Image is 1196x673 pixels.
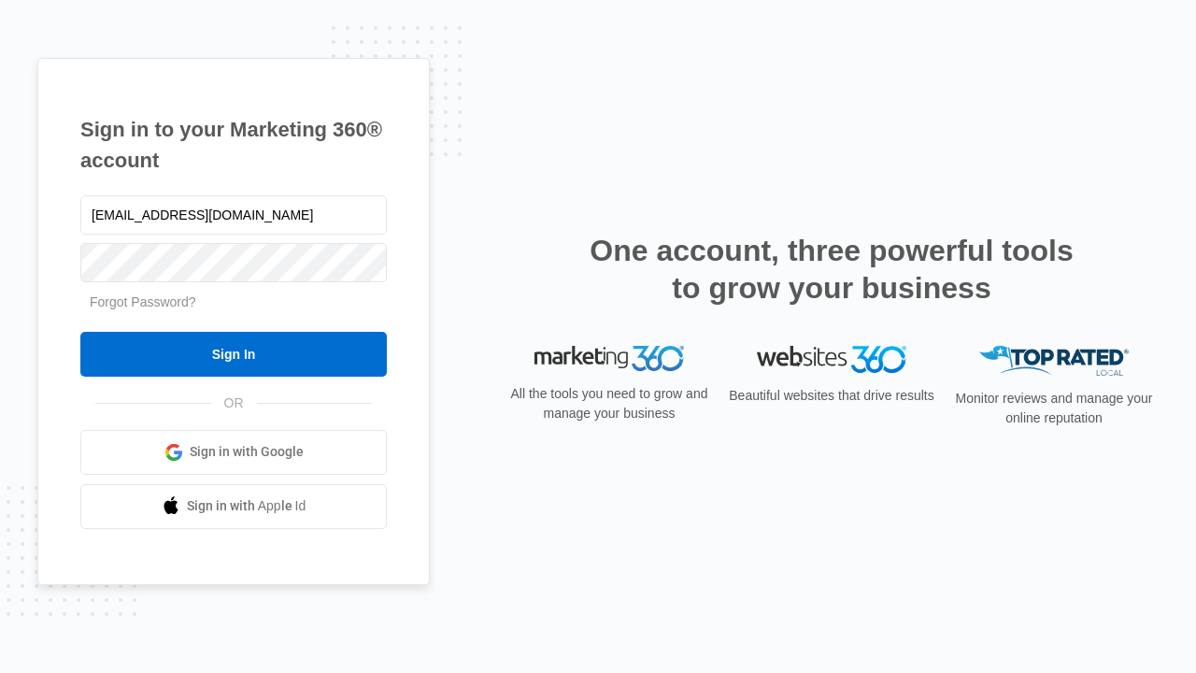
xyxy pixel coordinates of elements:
[90,294,196,309] a: Forgot Password?
[584,232,1079,307] h2: One account, three powerful tools to grow your business
[211,394,257,413] span: OR
[190,442,304,462] span: Sign in with Google
[949,389,1159,428] p: Monitor reviews and manage your online reputation
[80,195,387,235] input: Email
[80,430,387,475] a: Sign in with Google
[534,346,684,372] img: Marketing 360
[80,484,387,529] a: Sign in with Apple Id
[80,114,387,176] h1: Sign in to your Marketing 360® account
[187,496,306,516] span: Sign in with Apple Id
[505,384,714,423] p: All the tools you need to grow and manage your business
[80,332,387,377] input: Sign In
[979,346,1129,377] img: Top Rated Local
[757,346,906,373] img: Websites 360
[727,386,936,406] p: Beautiful websites that drive results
